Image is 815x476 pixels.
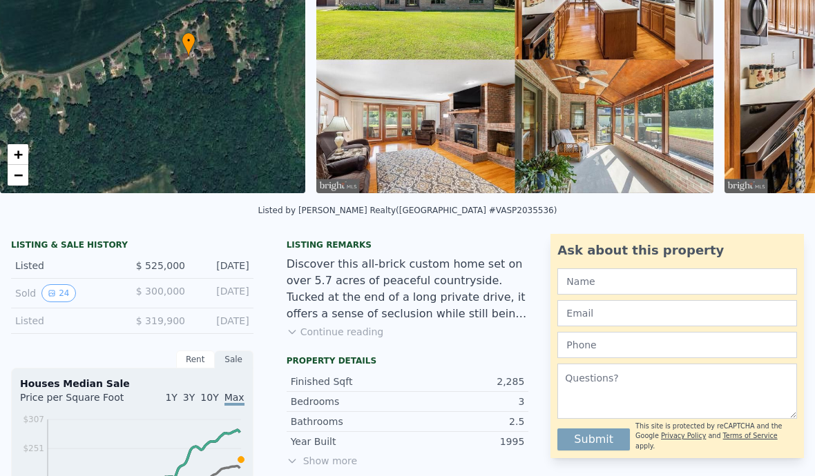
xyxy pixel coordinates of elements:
[723,432,778,439] a: Terms of Service
[287,256,529,322] div: Discover this all-brick custom home set on over 5.7 acres of peaceful countryside. Tucked at the ...
[15,284,121,302] div: Sold
[635,422,797,451] div: This site is protected by reCAPTCHA and the Google and apply.
[291,435,407,448] div: Year Built
[557,241,797,260] div: Ask about this property
[15,259,121,272] div: Listed
[176,350,215,368] div: Rent
[136,315,185,326] span: $ 319,900
[182,34,195,47] span: •
[661,432,706,439] a: Privacy Policy
[557,332,797,358] input: Phone
[20,390,132,413] div: Price per Square Foot
[14,166,23,184] span: −
[407,435,524,448] div: 1995
[200,392,218,403] span: 10Y
[557,300,797,326] input: Email
[11,239,253,253] div: LISTING & SALE HISTORY
[182,32,195,57] div: •
[287,355,529,366] div: Property details
[196,259,249,272] div: [DATE]
[407,375,524,388] div: 2,285
[136,286,185,297] span: $ 300,000
[165,392,177,403] span: 1Y
[136,260,185,271] span: $ 525,000
[196,284,249,302] div: [DATE]
[557,268,797,295] input: Name
[23,444,44,453] tspan: $251
[23,415,44,424] tspan: $307
[407,395,524,408] div: 3
[224,392,245,406] span: Max
[291,415,407,428] div: Bathrooms
[15,314,121,328] div: Listed
[8,165,28,186] a: Zoom out
[287,325,384,339] button: Continue reading
[20,377,245,390] div: Houses Median Sale
[407,415,524,428] div: 2.5
[258,206,557,215] div: Listed by [PERSON_NAME] Realty ([GEOGRAPHIC_DATA] #VASP2035536)
[291,375,407,388] div: Finished Sqft
[14,146,23,163] span: +
[215,350,253,368] div: Sale
[287,454,529,468] span: Show more
[557,428,630,450] button: Submit
[183,392,195,403] span: 3Y
[287,239,529,250] div: Listing remarks
[8,144,28,165] a: Zoom in
[41,284,75,302] button: View historical data
[196,314,249,328] div: [DATE]
[291,395,407,408] div: Bedrooms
